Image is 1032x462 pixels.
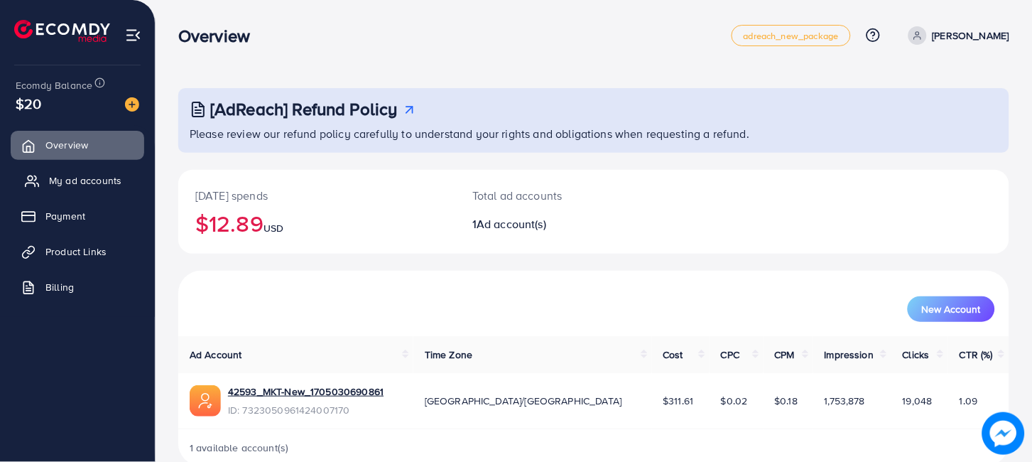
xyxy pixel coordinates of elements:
[11,202,144,230] a: Payment
[125,97,139,112] img: image
[11,273,144,301] a: Billing
[190,125,1001,142] p: Please review our refund policy carefully to understand your rights and obligations when requesti...
[190,441,289,455] span: 1 available account(s)
[195,187,438,204] p: [DATE] spends
[903,348,930,362] span: Clicks
[11,131,144,159] a: Overview
[472,187,646,204] p: Total ad accounts
[45,209,85,223] span: Payment
[228,403,384,417] span: ID: 7323050961424007170
[960,394,978,408] span: 1.09
[825,394,865,408] span: 1,753,878
[721,394,748,408] span: $0.02
[721,348,739,362] span: CPC
[425,348,472,362] span: Time Zone
[11,237,144,266] a: Product Links
[933,27,1009,44] p: [PERSON_NAME]
[663,394,694,408] span: $311.61
[190,385,221,417] img: ic-ads-acc.e4c84228.svg
[744,31,839,41] span: adreach_new_package
[178,26,261,46] h3: Overview
[264,221,283,235] span: USD
[14,20,110,42] img: logo
[732,25,851,46] a: adreach_new_package
[195,210,438,237] h2: $12.89
[45,245,107,259] span: Product Links
[49,173,121,188] span: My ad accounts
[210,99,398,119] h3: [AdReach] Refund Policy
[903,394,933,408] span: 19,048
[125,27,141,43] img: menu
[425,394,622,408] span: [GEOGRAPHIC_DATA]/[GEOGRAPHIC_DATA]
[190,348,242,362] span: Ad Account
[663,348,684,362] span: Cost
[477,216,546,232] span: Ad account(s)
[228,385,384,399] a: 42593_MKT-New_1705030690861
[922,304,981,314] span: New Account
[775,348,795,362] span: CPM
[960,348,993,362] span: CTR (%)
[775,394,798,408] span: $0.18
[472,217,646,231] h2: 1
[45,138,88,152] span: Overview
[45,280,74,294] span: Billing
[903,26,1009,45] a: [PERSON_NAME]
[11,166,144,195] a: My ad accounts
[825,348,874,362] span: Impression
[982,412,1025,455] img: image
[16,78,92,92] span: Ecomdy Balance
[908,296,995,322] button: New Account
[16,93,41,114] span: $20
